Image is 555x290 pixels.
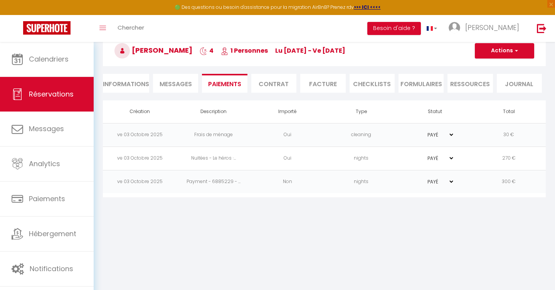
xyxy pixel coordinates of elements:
[112,15,150,42] a: Chercher
[325,123,399,147] td: cleaning
[29,54,69,64] span: Calendriers
[177,100,251,123] th: Description
[398,100,472,123] th: Statut
[221,46,268,55] span: 1 Personnes
[475,43,534,58] button: Actions
[399,74,444,93] li: FORMULAIRES
[160,80,192,88] span: Messages
[103,123,177,147] td: ve 03 Octobre 2025
[29,159,60,168] span: Analytics
[367,22,421,35] button: Besoin d'aide ?
[251,147,325,170] td: Oui
[472,100,546,123] th: Total
[251,123,325,147] td: Oui
[103,74,149,93] li: Informations
[200,46,214,55] span: 4
[325,147,399,170] td: nights
[23,21,71,35] img: Super Booking
[202,74,247,93] li: Paiements
[103,170,177,193] td: ve 03 Octobre 2025
[443,15,529,42] a: ... [PERSON_NAME]
[30,264,73,273] span: Notifications
[449,22,460,33] img: ...
[29,124,64,133] span: Messages
[251,100,325,123] th: Importé
[177,147,251,170] td: Nuitées - Le héros ·...
[275,46,345,55] span: lu [DATE] - ve [DATE]
[29,229,76,238] span: Hébergement
[350,74,395,93] li: CHECKLISTS
[177,123,251,147] td: Frais de ménage
[29,89,74,99] span: Réservations
[29,194,65,203] span: Paiements
[472,170,546,193] td: 300 €
[325,170,399,193] td: nights
[354,4,381,10] a: >>> ICI <<<<
[251,74,296,93] li: Contrat
[447,74,493,93] li: Ressources
[177,170,251,193] td: Payment - 6885229 - ...
[472,123,546,147] td: 30 €
[103,100,177,123] th: Création
[114,45,192,55] span: [PERSON_NAME]
[325,100,399,123] th: Type
[251,170,325,193] td: Non
[465,23,519,32] span: [PERSON_NAME]
[537,23,547,33] img: logout
[497,74,542,93] li: Journal
[300,74,345,93] li: Facture
[472,147,546,170] td: 270 €
[118,23,144,32] span: Chercher
[103,147,177,170] td: ve 03 Octobre 2025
